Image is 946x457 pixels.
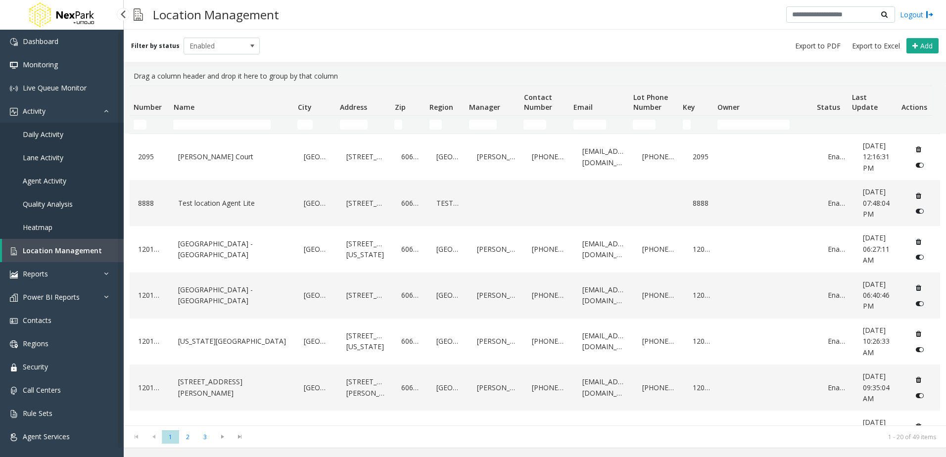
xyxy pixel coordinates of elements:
div: [GEOGRAPHIC_DATA] [301,241,332,257]
div: [EMAIL_ADDRESS][DOMAIN_NAME] [580,420,628,448]
div: [GEOGRAPHIC_DATA] [434,380,462,396]
a: Location Management [2,239,124,262]
div: [PERSON_NAME] Court [176,149,289,165]
span: Last Update [852,92,878,112]
td: Last Update Filter [848,116,897,134]
span: Rule Sets [23,409,52,418]
td: Owner Filter [713,116,813,134]
button: Delete [911,280,927,296]
div: [GEOGRAPHIC_DATA] [301,380,332,396]
div: [STREET_ADDRESS][US_STATE] [344,328,387,355]
div: 60601 [399,333,422,349]
button: Add [906,38,939,54]
span: Key [683,102,695,112]
div: [PERSON_NAME] [474,333,518,349]
input: Lot Phone Number Filter [633,120,656,130]
div: Enabled [825,380,849,396]
button: Disable [911,249,929,265]
span: Lane Activity [23,153,63,162]
div: 120101 [690,287,713,303]
div: 8888 [136,195,164,211]
div: [EMAIL_ADDRESS][DOMAIN_NAME] [580,236,628,263]
div: [PHONE_NUMBER] [529,380,568,396]
div: 1201002 [136,241,164,257]
div: [EMAIL_ADDRESS][DOMAIN_NAME] [580,374,628,401]
div: [GEOGRAPHIC_DATA] - [GEOGRAPHIC_DATA] [176,236,289,263]
div: [GEOGRAPHIC_DATA] [434,333,462,349]
span: [DATE] 10:26:33 AM [863,325,890,357]
span: [DATE] 03:11:35 PM [863,417,890,449]
input: Region Filter [429,120,442,130]
span: Call Centers [23,385,61,395]
span: Activity [23,106,46,116]
input: Zip Filter [394,120,402,130]
div: Drag a column header and drop it here to group by that column [130,67,940,86]
div: Enabled [825,195,849,211]
div: 2095 [690,149,713,165]
span: Agent Activity [23,176,66,185]
span: Live Queue Monitor [23,83,87,92]
div: [PHONE_NUMBER] [640,241,678,257]
span: Power BI Reports [23,292,80,302]
span: Contact Number [524,92,552,112]
div: 120102 [690,333,713,349]
div: [PERSON_NAME] [474,287,518,303]
img: 'icon' [10,38,18,46]
span: Location Management [23,246,102,255]
div: 60611 [399,287,422,303]
input: Owner Filter [717,120,790,130]
span: Email [573,102,593,112]
td: Actions Filter [898,116,932,134]
td: Number Filter [130,116,169,134]
div: 120103 [690,380,713,396]
span: Address [340,102,367,112]
div: [PHONE_NUMBER] [529,149,568,165]
td: Manager Filter [465,116,520,134]
label: Filter by status [131,42,180,50]
span: Manager [469,102,500,112]
a: Logout [900,9,934,20]
div: 1201003 [136,287,164,303]
div: [PHONE_NUMBER] [529,241,568,257]
div: [EMAIL_ADDRESS][DOMAIN_NAME] [580,328,628,355]
span: Go to the next page [216,433,229,441]
div: [PHONE_NUMBER] [529,287,568,303]
span: Region [429,102,453,112]
span: Zip [395,102,406,112]
div: [GEOGRAPHIC_DATA] [301,149,332,165]
div: [GEOGRAPHIC_DATA] [301,195,332,211]
div: 60615 [399,149,422,165]
div: [PHONE_NUMBER] [640,380,678,396]
button: Delete [911,187,927,203]
input: Address Filter [340,120,368,130]
span: Monitoring [23,60,58,69]
td: Region Filter [426,116,465,134]
button: Disable [911,341,929,357]
div: 1201024 [136,333,164,349]
div: [STREET_ADDRESS] [344,195,387,211]
div: 60606 [399,380,422,396]
div: [GEOGRAPHIC_DATA] [301,287,332,303]
kendo-pager-info: 1 - 20 of 49 items [254,433,936,441]
div: [EMAIL_ADDRESS][DOMAIN_NAME] [580,143,628,171]
span: Quality Analysis [23,199,73,209]
span: [DATE] 06:40:46 PM [863,279,890,311]
th: Status [813,86,848,116]
div: [STREET_ADDRESS] [344,287,387,303]
button: Delete [911,141,927,157]
img: 'icon' [10,294,18,302]
div: [GEOGRAPHIC_DATA] - [GEOGRAPHIC_DATA] [176,282,289,309]
button: Export to Excel [848,39,904,53]
div: [PERSON_NAME] [474,241,518,257]
div: [PHONE_NUMBER] [640,333,678,349]
input: Number Filter [134,120,146,130]
button: Disable [911,203,929,219]
span: Add [920,41,933,50]
button: Delete [911,418,927,434]
div: 2095 [136,149,164,165]
div: [STREET_ADDRESS][PERSON_NAME] [344,374,387,401]
div: Enabled [825,333,849,349]
span: Go to the last page [233,433,246,441]
button: Disable [911,388,929,404]
span: Regions [23,339,48,348]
